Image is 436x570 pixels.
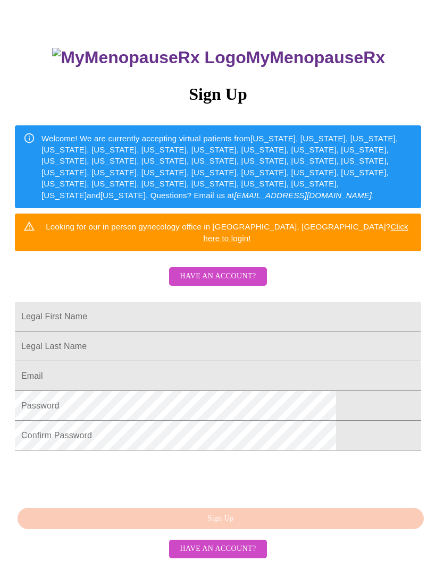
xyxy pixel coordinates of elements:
[52,48,246,67] img: MyMenopauseRx Logo
[180,270,256,283] span: Have an account?
[234,191,372,200] em: [EMAIL_ADDRESS][DOMAIN_NAME]
[166,279,269,288] a: Have an account?
[41,217,413,248] div: Looking for our in person gynecology office in [GEOGRAPHIC_DATA], [GEOGRAPHIC_DATA]?
[204,222,408,242] a: Click here to login!
[15,456,177,497] iframe: reCAPTCHA
[166,543,269,552] a: Have an account?
[169,540,266,558] button: Have an account?
[169,267,266,286] button: Have an account?
[41,129,413,206] div: Welcome! We are currently accepting virtual patients from [US_STATE], [US_STATE], [US_STATE], [US...
[15,84,421,104] h3: Sign Up
[16,48,422,67] h3: MyMenopauseRx
[180,542,256,556] span: Have an account?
